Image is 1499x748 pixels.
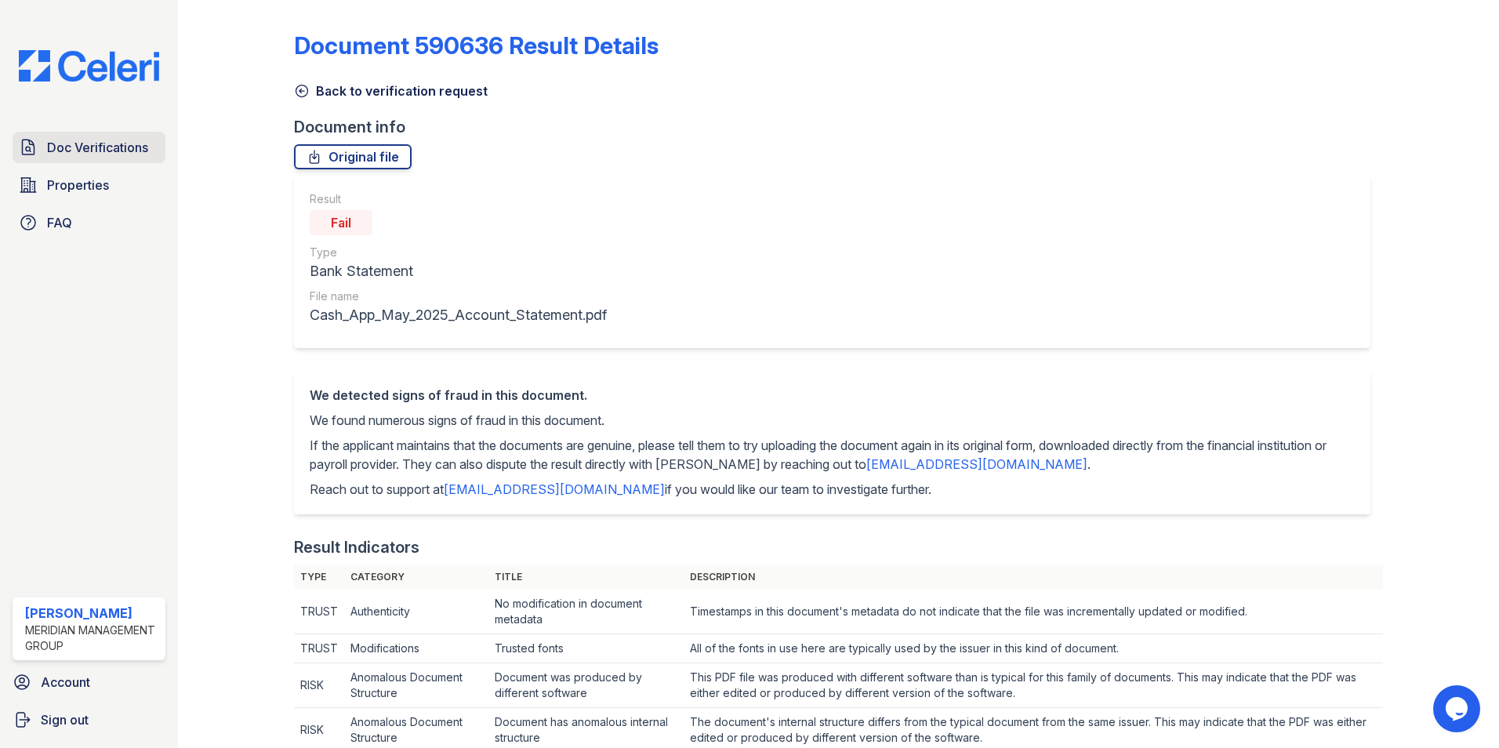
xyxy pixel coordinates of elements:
p: Reach out to support at if you would like our team to investigate further. [310,480,1355,499]
div: Result [310,191,607,207]
td: All of the fonts in use here are typically used by the issuer in this kind of document. [684,634,1383,663]
span: Doc Verifications [47,138,148,157]
td: TRUST [294,634,344,663]
a: Document 590636 Result Details [294,31,659,60]
p: If the applicant maintains that the documents are genuine, please tell them to try uploading the ... [310,436,1355,474]
span: Account [41,673,90,692]
th: Type [294,565,344,590]
td: RISK [294,663,344,708]
td: Trusted fonts [488,634,684,663]
a: Properties [13,169,165,201]
th: Title [488,565,684,590]
th: Category [344,565,488,590]
div: Cash_App_May_2025_Account_Statement.pdf [310,304,607,326]
th: Description [684,565,1383,590]
div: Result Indicators [294,536,419,558]
td: TRUST [294,590,344,634]
span: . [1087,456,1091,472]
a: Doc Verifications [13,132,165,163]
div: File name [310,289,607,304]
div: [PERSON_NAME] [25,604,159,623]
a: Account [6,666,172,698]
a: Back to verification request [294,82,488,100]
span: Properties [47,176,109,194]
iframe: chat widget [1433,685,1483,732]
div: Bank Statement [310,260,607,282]
td: Document was produced by different software [488,663,684,708]
a: [EMAIL_ADDRESS][DOMAIN_NAME] [866,456,1087,472]
span: Sign out [41,710,89,729]
a: [EMAIL_ADDRESS][DOMAIN_NAME] [444,481,665,497]
td: No modification in document metadata [488,590,684,634]
div: Meridian Management Group [25,623,159,654]
td: Modifications [344,634,488,663]
td: This PDF file was produced with different software than is typical for this family of documents. ... [684,663,1383,708]
img: CE_Logo_Blue-a8612792a0a2168367f1c8372b55b34899dd931a85d93a1a3d3e32e68fde9ad4.png [6,50,172,82]
span: FAQ [47,213,72,232]
td: Anomalous Document Structure [344,663,488,708]
td: Authenticity [344,590,488,634]
div: We detected signs of fraud in this document. [310,386,1355,405]
div: Type [310,245,607,260]
td: Timestamps in this document's metadata do not indicate that the file was incrementally updated or... [684,590,1383,634]
a: Original file [294,144,412,169]
p: We found numerous signs of fraud in this document. [310,411,1355,430]
div: Fail [310,210,372,235]
a: Sign out [6,704,172,735]
a: FAQ [13,207,165,238]
div: Document info [294,116,1383,138]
